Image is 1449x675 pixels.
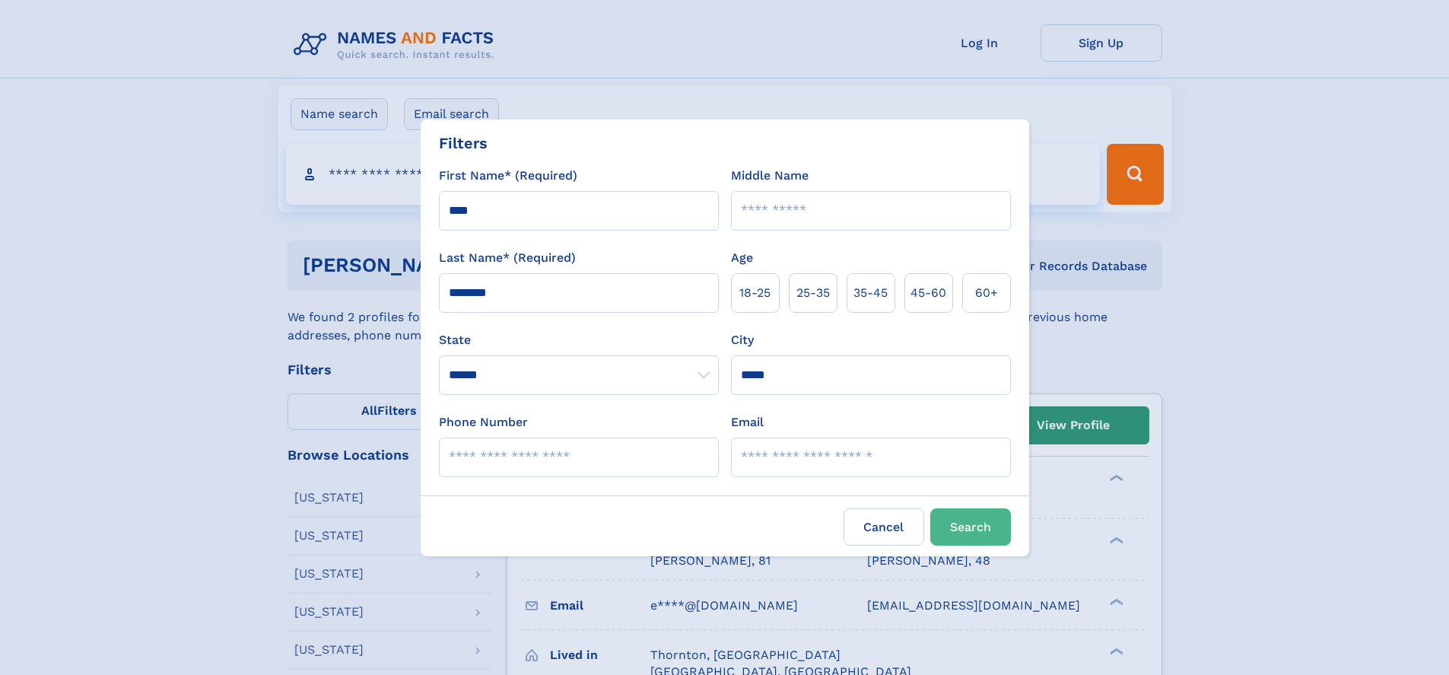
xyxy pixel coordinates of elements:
span: 25‑35 [796,284,830,302]
label: State [439,331,719,349]
span: 35‑45 [853,284,888,302]
label: City [731,331,754,349]
label: Middle Name [731,167,809,185]
label: First Name* (Required) [439,167,577,185]
span: 45‑60 [910,284,946,302]
button: Search [930,508,1011,546]
label: Cancel [844,508,924,546]
span: 60+ [975,284,998,302]
label: Phone Number [439,413,528,431]
label: Email [731,413,764,431]
div: Filters [439,132,488,154]
label: Age [731,249,753,267]
label: Last Name* (Required) [439,249,576,267]
span: 18‑25 [739,284,771,302]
